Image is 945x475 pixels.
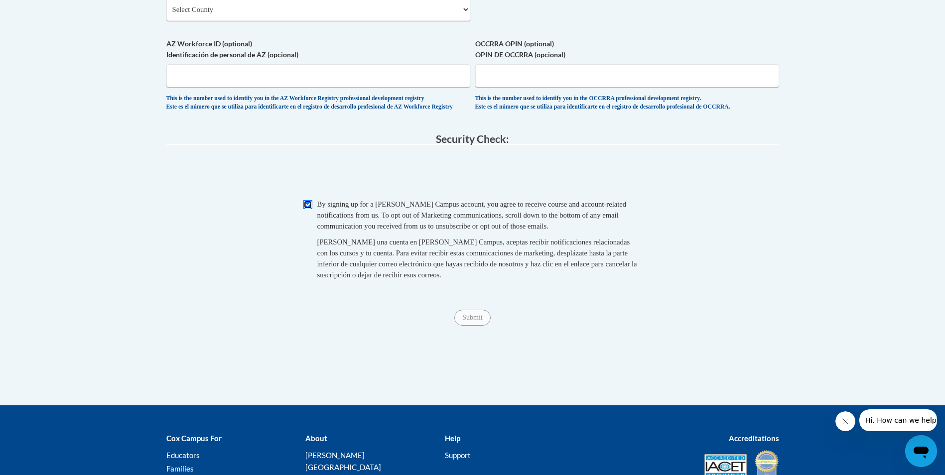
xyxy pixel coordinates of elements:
iframe: Close message [835,411,855,431]
div: This is the number used to identify you in the AZ Workforce Registry professional development reg... [166,95,470,111]
b: Cox Campus For [166,434,222,443]
a: Families [166,464,194,473]
b: Accreditations [729,434,779,443]
div: This is the number used to identify you in the OCCRRA professional development registry. Este es ... [475,95,779,111]
a: Educators [166,451,200,460]
label: OCCRRA OPIN (optional) OPIN DE OCCRRA (opcional) [475,38,779,60]
a: [PERSON_NAME][GEOGRAPHIC_DATA] [305,451,381,472]
iframe: Button to launch messaging window [905,435,937,467]
label: AZ Workforce ID (optional) Identificación de personal de AZ (opcional) [166,38,470,60]
span: [PERSON_NAME] una cuenta en [PERSON_NAME] Campus, aceptas recibir notificaciones relacionadas con... [317,238,637,279]
iframe: reCAPTCHA [397,155,548,194]
b: About [305,434,327,443]
b: Help [445,434,460,443]
a: Support [445,451,471,460]
span: Hi. How can we help? [6,7,81,15]
iframe: Message from company [859,409,937,431]
span: Security Check: [436,132,509,145]
span: By signing up for a [PERSON_NAME] Campus account, you agree to receive course and account-related... [317,200,627,230]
